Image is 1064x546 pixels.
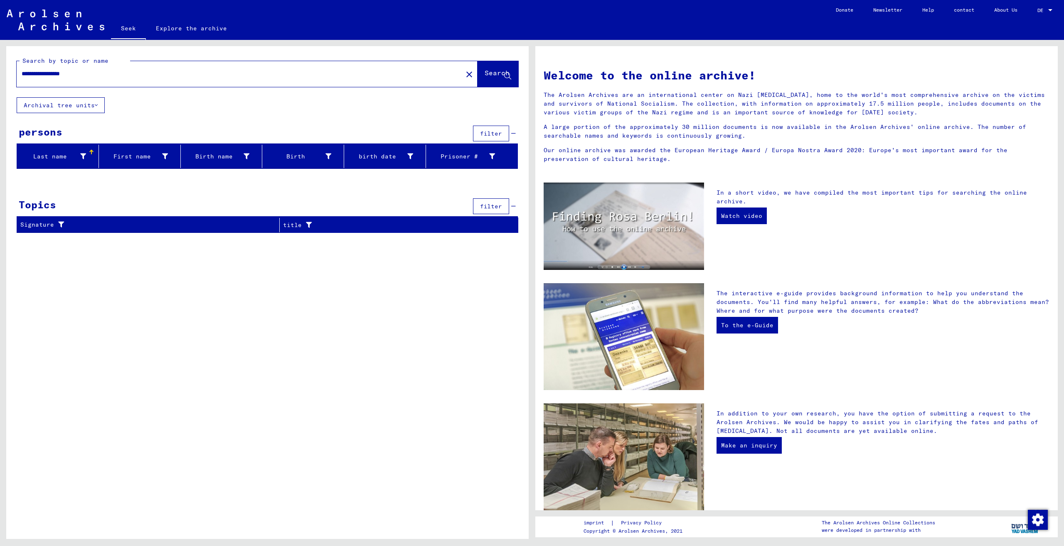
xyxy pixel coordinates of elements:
[184,150,262,163] div: Birth name
[344,145,426,168] mat-header-cell: birth date
[99,145,181,168] mat-header-cell: First name
[262,145,344,168] mat-header-cell: Birth
[717,410,1038,435] font: In addition to your own research, you have the option of submitting a request to the Arolsen Arch...
[954,7,974,13] font: contact
[584,519,611,527] a: imprint
[102,150,180,163] div: First name
[478,61,518,87] button: Search
[7,10,104,30] img: Arolsen_neg.svg
[480,130,502,137] font: filter
[873,7,902,13] font: Newsletter
[721,321,773,329] font: To the e-Guide
[584,519,604,526] font: imprint
[1027,509,1047,529] div: Change consent
[20,221,54,228] font: Signature
[717,189,1027,205] font: In a short video, we have compiled the most important tips for searching the online archive.
[146,18,237,38] a: Explore the archive
[717,437,782,454] a: Make an inquiry
[347,150,426,163] div: birth date
[22,57,108,64] font: Search by topic or name
[19,198,56,211] font: Topics
[359,153,396,160] font: birth date
[121,25,136,32] font: Seek
[20,218,279,232] div: Signature
[426,145,517,168] mat-header-cell: Prisoner #
[473,198,509,214] button: filter
[544,146,1007,163] font: Our online archive was awarded the European Heritage Award / Europa Nostra Award 2020: Europe's m...
[544,283,704,390] img: eguide.jpg
[461,66,478,82] button: Clear
[19,126,62,138] font: persons
[717,289,1049,314] font: The interactive e-guide provides background information to help you understand the documents. You...
[1010,516,1041,537] img: yv_logo.png
[24,101,95,109] font: Archival tree units
[822,527,921,533] font: were developed in partnership with
[283,221,302,229] font: title
[33,153,67,160] font: Last name
[17,145,99,168] mat-header-cell: Last name
[480,203,502,210] font: filter
[721,212,762,220] font: Watch video
[113,153,151,160] font: First name
[181,145,263,168] mat-header-cell: Birth name
[464,69,474,79] mat-icon: close
[429,150,507,163] div: Prisoner #
[822,519,935,526] font: The Arolsen Archives Online Collections
[611,519,614,526] font: |
[584,528,682,534] font: Copyright © Arolsen Archives, 2021
[717,317,778,334] a: To the e-Guide
[485,69,510,77] font: Search
[473,126,509,141] button: filter
[20,150,99,163] div: Last name
[994,7,1017,13] font: About Us
[1028,510,1048,530] img: Change consent
[283,218,508,232] div: title
[922,7,934,13] font: Help
[721,442,777,449] font: Make an inquiry
[544,68,756,82] font: Welcome to the online archive!
[544,183,704,270] img: video.jpg
[614,519,672,527] a: Privacy Policy
[286,153,305,160] font: Birth
[266,150,344,163] div: Birth
[156,25,227,32] font: Explore the archive
[621,519,662,526] font: Privacy Policy
[195,153,233,160] font: Birth name
[441,153,478,160] font: Prisoner #
[544,91,1045,116] font: The Arolsen Archives are an international center on Nazi [MEDICAL_DATA], home to the world's most...
[836,7,853,13] font: Donate
[544,403,704,511] img: inquiries.jpg
[717,208,767,224] a: Watch video
[17,97,105,113] button: Archival tree units
[1037,7,1043,13] font: DE
[544,123,1026,139] font: A large portion of the approximately 30 million documents is now available in the Arolsen Archive...
[111,18,146,40] a: Seek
